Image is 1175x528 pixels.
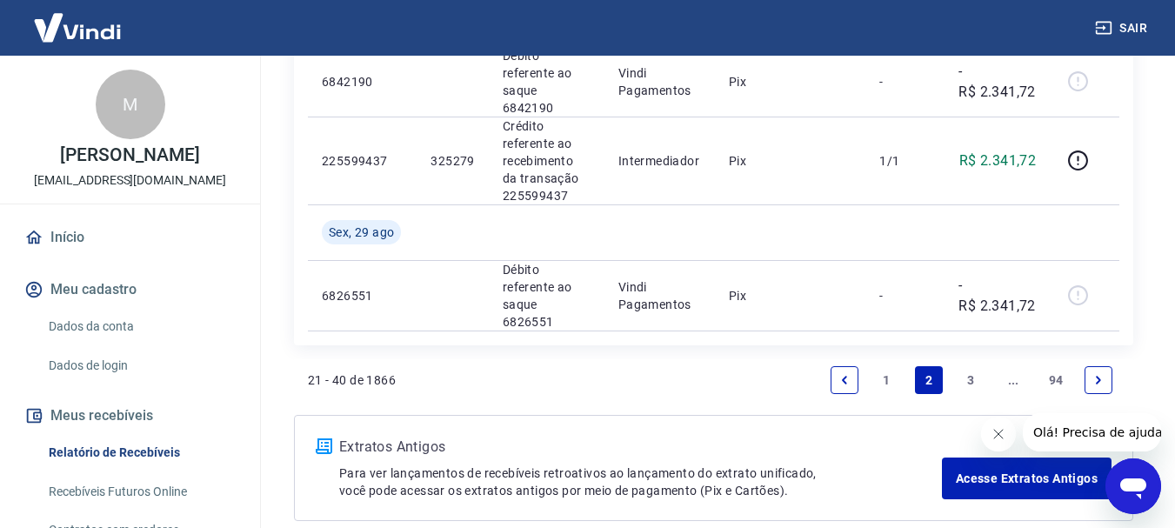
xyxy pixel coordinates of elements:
a: Page 2 is your current page [915,366,943,394]
p: - [879,73,931,90]
a: Jump forward [999,366,1027,394]
p: R$ 2.341,72 [959,150,1036,171]
p: 6842190 [322,73,403,90]
div: M [96,70,165,139]
a: Previous page [831,366,858,394]
span: Olá! Precisa de ajuda? [10,12,146,26]
a: Page 3 [958,366,985,394]
ul: Pagination [824,359,1119,401]
a: Dados da conta [42,309,239,344]
p: 21 - 40 de 1866 [308,371,396,389]
a: Recebíveis Futuros Online [42,474,239,510]
p: Vindi Pagamentos [618,278,701,313]
iframe: Botão para abrir a janela de mensagens [1105,458,1161,514]
button: Meu cadastro [21,271,239,309]
p: Crédito referente ao recebimento da transação 225599437 [503,117,591,204]
p: Pix [729,73,852,90]
p: -R$ 2.341,72 [958,61,1036,103]
a: Início [21,218,239,257]
p: Intermediador [618,152,701,170]
p: [EMAIL_ADDRESS][DOMAIN_NAME] [34,171,226,190]
iframe: Fechar mensagem [981,417,1016,451]
img: ícone [316,438,332,454]
p: 325279 [431,152,474,170]
a: Page 94 [1042,366,1071,394]
p: Débito referente ao saque 6826551 [503,261,591,331]
p: - [879,287,931,304]
a: Page 1 [873,366,901,394]
button: Sair [1092,12,1154,44]
p: 225599437 [322,152,403,170]
img: Vindi [21,1,134,54]
p: [PERSON_NAME] [60,146,199,164]
p: Pix [729,152,852,170]
a: Acesse Extratos Antigos [942,458,1112,499]
a: Next page [1085,366,1112,394]
p: 6826551 [322,287,403,304]
button: Meus recebíveis [21,397,239,435]
p: 1/1 [879,152,931,170]
span: Sex, 29 ago [329,224,394,241]
p: Vindi Pagamentos [618,64,701,99]
p: Débito referente ao saque 6842190 [503,47,591,117]
a: Dados de login [42,348,239,384]
p: Pix [729,287,852,304]
p: -R$ 2.341,72 [958,275,1036,317]
p: Extratos Antigos [339,437,942,458]
iframe: Mensagem da empresa [1023,413,1161,451]
a: Relatório de Recebíveis [42,435,239,471]
p: Para ver lançamentos de recebíveis retroativos ao lançamento do extrato unificado, você pode aces... [339,465,942,499]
